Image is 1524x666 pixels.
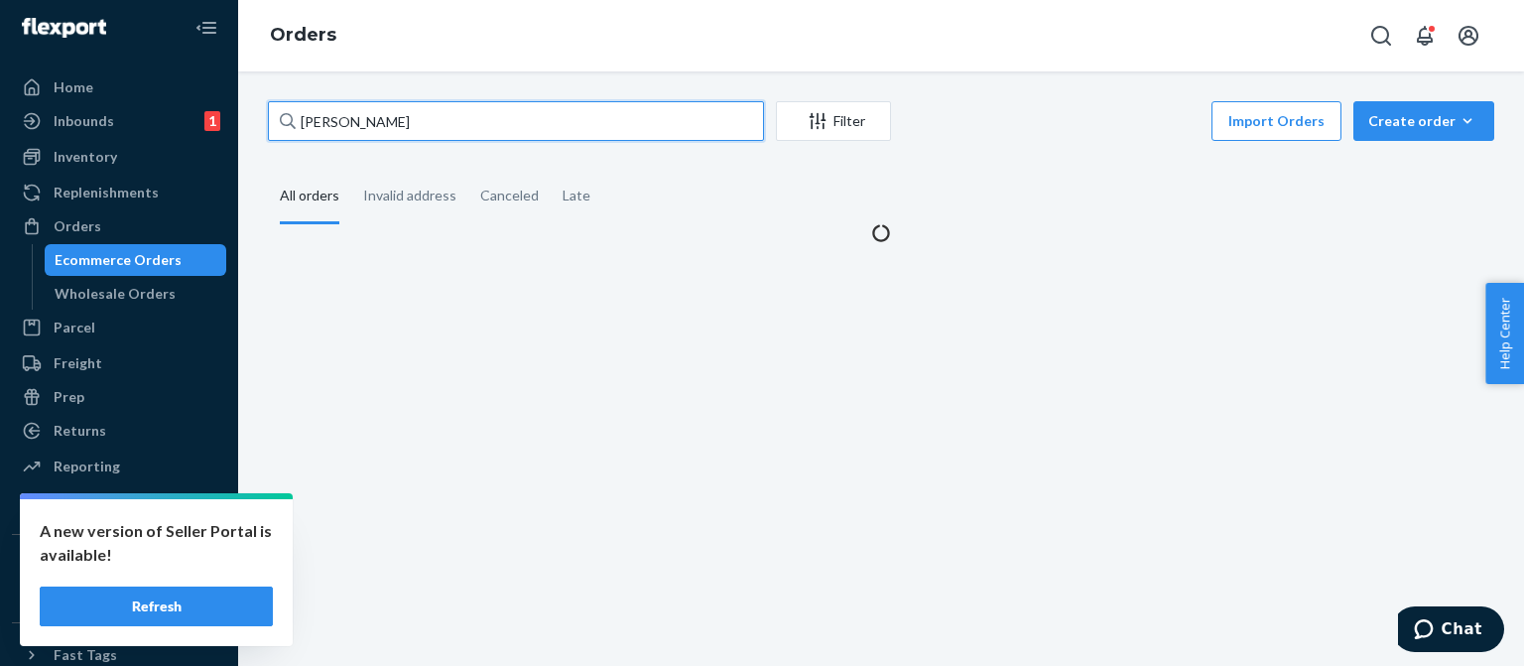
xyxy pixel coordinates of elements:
[54,645,117,665] div: Fast Tags
[12,105,226,137] a: Inbounds1
[12,312,226,343] a: Parcel
[54,353,102,373] div: Freight
[54,318,95,337] div: Parcel
[54,147,117,167] div: Inventory
[54,183,159,202] div: Replenishments
[12,141,226,173] a: Inventory
[54,492,94,512] div: Billing
[777,111,890,131] div: Filter
[1361,16,1401,56] button: Open Search Box
[40,377,101,399] strong: Column
[363,170,456,221] div: Invalid address
[12,591,226,614] a: Add Integration
[40,587,273,626] button: Refresh
[45,244,227,276] a: Ecommerce Orders
[55,284,176,304] div: Wholesale Orders
[1485,283,1524,384] button: Help Center
[45,278,227,310] a: Wholesale Orders
[30,40,446,106] div: 531 How to Understand an Orders Report
[270,24,336,46] a: Orders
[30,180,446,265] p: This report provides details about orders including order creation time, estimated ship time, pro...
[30,131,446,170] h1: Description
[12,210,226,242] a: Orders
[563,170,590,221] div: Late
[55,250,182,270] div: Ecommerce Orders
[1449,16,1488,56] button: Open account menu
[12,486,226,518] a: Billing
[12,415,226,447] a: Returns
[12,551,226,583] button: Integrations
[54,77,93,97] div: Home
[54,457,120,476] div: Reporting
[54,216,101,236] div: Orders
[165,452,399,502] span: Timestamp in UTC of when the order was placed.
[187,8,226,48] button: Close Navigation
[1353,101,1494,141] button: Create order
[12,451,226,482] a: Reporting
[12,381,226,413] a: Prep
[776,101,891,141] button: Filter
[54,387,84,407] div: Prep
[22,18,106,38] img: Flexport logo
[12,71,226,103] a: Home
[1211,101,1341,141] button: Import Orders
[40,519,273,567] p: A new version of Seller Portal is available!
[268,101,764,141] input: Search orders
[254,7,352,65] ol: breadcrumbs
[54,111,114,131] div: Inbounds
[204,111,220,131] div: 1
[30,296,446,334] h1: Documentation
[1405,16,1445,56] button: Open notifications
[12,347,226,379] a: Freight
[12,177,226,208] a: Replenishments
[54,421,106,441] div: Returns
[165,377,256,399] strong: Description
[280,170,339,224] div: All orders
[32,441,157,545] td: Created at
[40,553,148,582] p: Marketplace
[480,170,539,221] div: Canceled
[1398,606,1504,656] iframe: Opens a widget where you can chat to one of our agents
[1368,111,1479,131] div: Create order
